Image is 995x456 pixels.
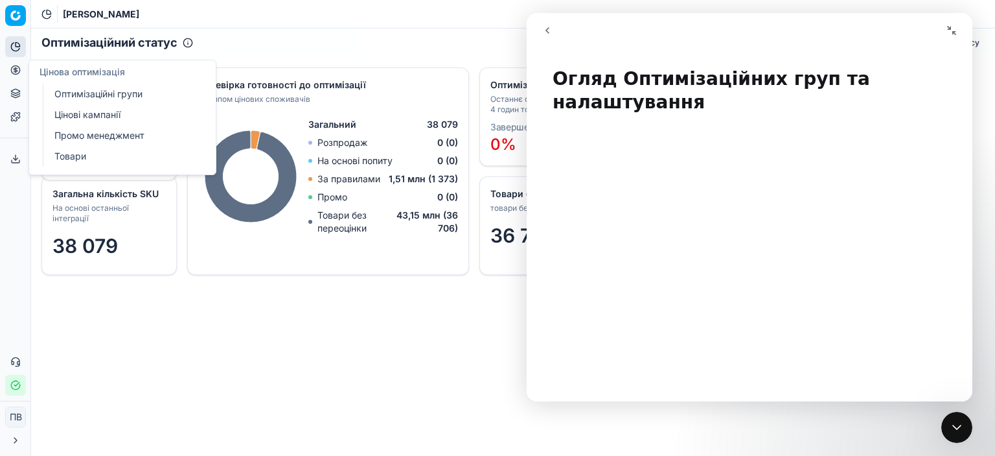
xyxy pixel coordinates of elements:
[52,234,118,258] font: 38 079
[389,173,458,184] font: 1,51 млн (1 373)
[52,203,129,223] font: На основі останньої інтеграції
[490,79,584,90] font: Оптимізаційні групи
[63,8,139,21] span: [PERSON_NAME]
[437,191,458,202] font: 0 (0)
[490,203,545,213] font: товари без ЦК
[490,188,596,199] font: Товари без переоцінки
[437,137,458,148] font: 0 (0)
[941,412,972,443] iframe: Живий чат у інтеркомі
[490,94,600,114] font: Останнє оновлення: близько 4 годин тому
[40,66,125,77] font: Цінова оптимізація
[5,407,26,427] button: ПВ
[490,135,516,154] font: 0%
[52,188,159,199] font: Загальна кількість SKU
[490,121,536,132] font: Завершені
[10,411,22,422] font: ПВ
[317,155,393,166] font: На основі попиту
[54,88,143,99] font: Оптимізаційні групи
[317,210,367,234] font: Товари без переоцінки
[198,94,310,104] font: За типом цінових споживачів
[427,119,458,130] font: 38 079
[317,173,380,184] font: За правилами
[198,79,366,90] font: Перевірка готовності до оптимізації
[490,224,556,247] font: 36 706
[49,126,200,145] a: Промо менеджмент
[63,8,139,21] nav: хлібні крихти
[317,191,347,202] font: Промо
[527,13,972,402] iframe: Живий чат у інтеркомі
[49,85,200,103] a: Оптимізаційні групи
[317,137,367,148] font: Розпродаж
[49,147,200,165] a: Товари
[54,109,120,120] font: Цінові кампанії
[63,8,139,19] font: [PERSON_NAME]
[54,130,144,141] font: Промо менеджмент
[437,155,458,166] font: 0 (0)
[396,210,458,234] font: 43,15 млн (36 706)
[308,119,356,130] font: Загальний
[41,36,177,49] font: Оптимізаційний статус
[49,106,200,124] a: Цінові кампанії
[54,150,86,162] font: Товари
